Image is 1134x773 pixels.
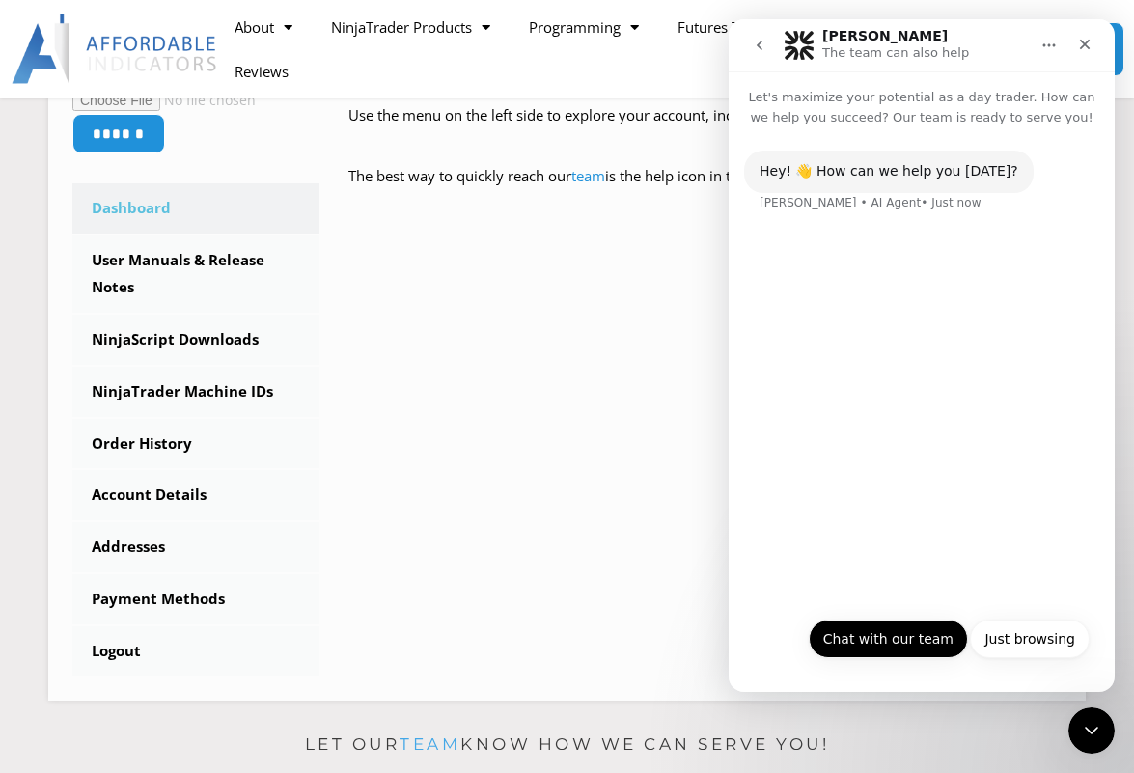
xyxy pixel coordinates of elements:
a: Order History [72,419,319,469]
a: NinjaScript Downloads [72,315,319,365]
nav: Account pages [72,183,319,676]
a: User Manuals & Release Notes [72,235,319,313]
iframe: Intercom live chat [1068,707,1115,754]
a: Reviews [215,49,308,94]
a: Futures Trading [658,5,819,49]
a: Programming [510,5,658,49]
a: Dashboard [72,183,319,234]
a: team [400,734,460,754]
a: team [571,166,605,185]
a: Payment Methods [72,574,319,624]
p: Use the menu on the left side to explore your account, including and . [348,102,1062,156]
img: LogoAI | Affordable Indicators – NinjaTrader [12,14,219,84]
a: NinjaTrader Products [312,5,510,49]
a: Addresses [72,522,319,572]
a: Account Details [72,470,319,520]
iframe: Intercom live chat [729,19,1115,692]
p: The best way to quickly reach our is the help icon in the bottom right corner of any website page! [348,163,1062,217]
a: About [215,5,312,49]
nav: Menu [215,5,884,94]
a: NinjaTrader Machine IDs [72,367,319,417]
a: Logout [72,626,319,676]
